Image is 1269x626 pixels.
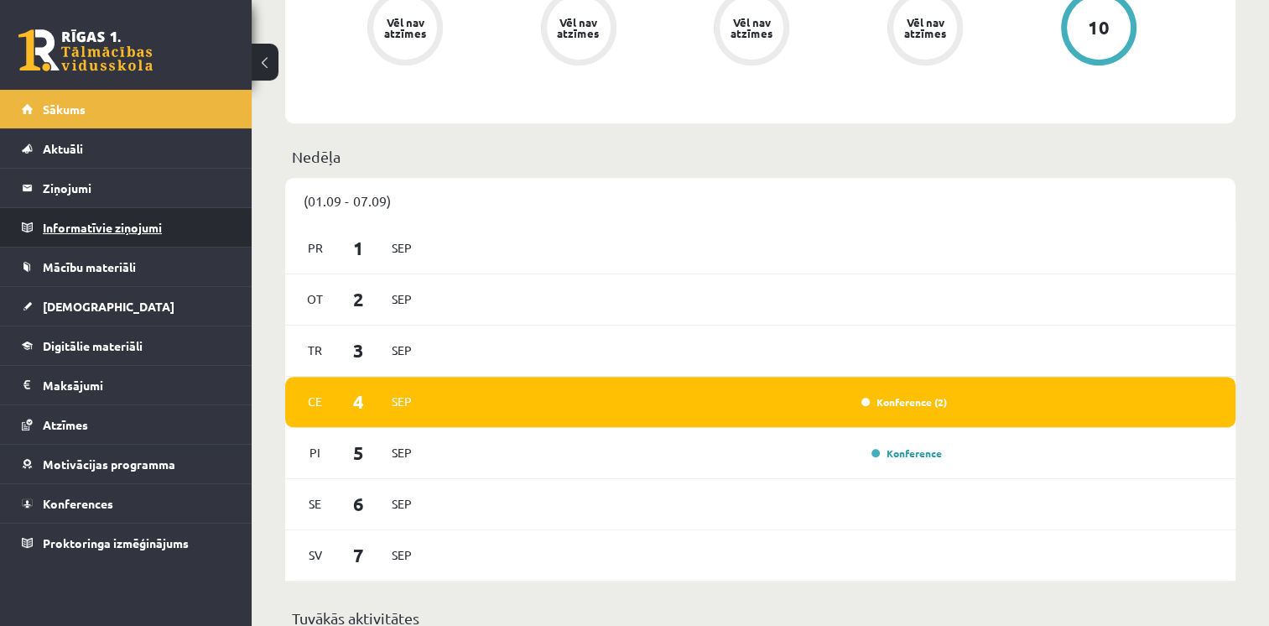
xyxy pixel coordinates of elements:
[333,490,385,518] span: 6
[43,366,231,404] legend: Maksājumi
[298,491,333,517] span: Se
[728,17,775,39] div: Vēl nav atzīmes
[861,395,947,409] a: Konference (2)
[333,234,385,262] span: 1
[298,440,333,466] span: Pi
[285,178,1235,223] div: (01.09 - 07.09)
[22,208,231,247] a: Informatīvie ziņojumi
[298,389,333,415] span: Ce
[384,286,419,312] span: Sep
[22,169,231,207] a: Ziņojumi
[22,366,231,404] a: Maksājumi
[382,17,429,39] div: Vēl nav atzīmes
[43,456,175,472] span: Motivācijas programma
[22,90,231,128] a: Sākums
[384,389,419,415] span: Sep
[333,285,385,313] span: 2
[384,440,419,466] span: Sep
[333,541,385,569] span: 7
[43,496,113,511] span: Konferences
[18,29,153,71] a: Rīgas 1. Tālmācības vidusskola
[384,542,419,568] span: Sep
[22,405,231,444] a: Atzīmes
[22,129,231,168] a: Aktuāli
[384,491,419,517] span: Sep
[22,248,231,286] a: Mācību materiāli
[22,524,231,562] a: Proktoringa izmēģinājums
[298,542,333,568] span: Sv
[298,337,333,363] span: Tr
[22,445,231,483] a: Motivācijas programma
[333,388,385,415] span: 4
[22,484,231,523] a: Konferences
[298,235,333,261] span: Pr
[871,446,942,460] a: Konference
[292,145,1229,168] p: Nedēļa
[902,17,949,39] div: Vēl nav atzīmes
[22,287,231,326] a: [DEMOGRAPHIC_DATA]
[43,417,88,432] span: Atzīmes
[384,337,419,363] span: Sep
[43,102,86,117] span: Sākums
[298,286,333,312] span: Ot
[1088,18,1110,37] div: 10
[384,235,419,261] span: Sep
[22,326,231,365] a: Digitālie materiāli
[333,439,385,467] span: 5
[43,141,83,156] span: Aktuāli
[43,299,174,314] span: [DEMOGRAPHIC_DATA]
[333,336,385,364] span: 3
[43,535,189,550] span: Proktoringa izmēģinājums
[43,169,231,207] legend: Ziņojumi
[43,208,231,247] legend: Informatīvie ziņojumi
[43,259,136,274] span: Mācību materiāli
[555,17,602,39] div: Vēl nav atzīmes
[43,338,143,353] span: Digitālie materiāli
